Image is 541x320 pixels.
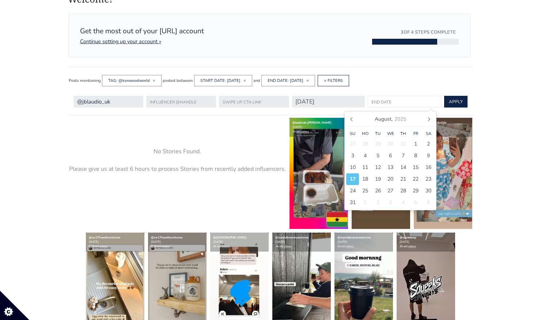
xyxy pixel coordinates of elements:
[213,236,246,240] a: @[GEOGRAPHIC_DATA]
[362,163,368,171] span: 11
[368,96,441,108] input: Date in YYYY-MM-DD format
[414,118,472,137] div: [DATE] 504 est.
[425,187,431,195] span: 30
[394,115,406,123] i: 2025
[400,236,416,240] a: @squeekstp
[409,131,422,137] div: Fr
[400,140,406,148] span: 31
[402,152,405,159] span: 7
[400,187,406,195] span: 28
[413,175,419,183] span: 22
[151,236,182,240] a: @no17hawthornhome
[364,199,367,206] span: 1
[200,78,241,83] a: START DATE: [DATE]
[362,187,368,195] span: 25
[359,131,372,137] div: Mo
[417,121,446,125] a: @beckyscolourfullife
[375,163,381,171] span: 12
[350,163,356,171] span: 10
[414,140,417,148] span: 1
[292,121,332,125] a: @kadimah.[PERSON_NAME]
[427,152,430,159] span: 9
[364,152,367,159] span: 4
[153,78,155,83] span: ×
[384,131,397,137] div: We
[350,187,356,195] span: 24
[425,175,431,183] span: 23
[350,140,356,148] span: 27
[73,96,143,108] input: #hashtag or @tag IN STORY
[108,78,150,83] a: TAG: @kenwoodworld
[268,78,303,83] a: END DATE: [DATE]
[162,244,170,248] a: views
[389,152,392,159] span: 6
[346,131,359,137] div: Su
[401,29,404,35] span: 3
[346,244,354,248] a: views
[375,140,381,148] span: 29
[427,199,430,206] span: 6
[387,187,393,195] span: 27
[253,75,260,86] div: and
[163,75,175,86] div: posted
[80,26,264,37] div: Get the most out of your [URL] account
[337,236,371,240] a: @myoldbrandnewhome
[177,75,193,86] div: between
[146,96,216,108] input: influencer @handle
[375,187,381,195] span: 26
[397,233,455,252] div: [DATE] 3k est.
[86,233,144,252] div: [DATE] 824 est.
[210,233,269,252] div: [DATE] 3k est.
[425,163,431,171] span: 16
[400,175,406,183] span: 21
[272,233,331,252] div: [DATE] 2k est.
[222,244,230,248] a: views
[89,236,120,240] a: @no17hawthornhome
[350,199,356,206] span: 31
[375,29,456,36] div: of 4 steps complete
[400,163,406,171] span: 14
[377,199,379,206] span: 2
[351,152,354,159] span: 3
[371,131,384,137] div: Tu
[413,163,419,171] span: 15
[389,199,392,206] span: 3
[334,233,393,252] div: [DATE] 2k est.
[372,113,409,125] div: August,
[80,38,161,45] a: Continue setting up your account »
[422,131,435,137] div: Sa
[402,199,405,206] span: 4
[324,78,343,83] a: × FILTERS
[275,236,309,240] a: @myoldbrandnewhome
[219,96,289,108] input: swipe up cta link
[377,152,379,159] span: 5
[148,233,207,252] div: [DATE] 824 est.
[397,131,410,137] div: Th
[362,175,368,183] span: 18
[387,163,393,171] span: 13
[387,175,393,183] span: 20
[408,244,416,248] a: views
[290,118,348,137] div: [DATE] 2k est.
[301,129,309,133] a: views
[350,175,356,183] span: 17
[413,187,419,195] span: 29
[414,199,417,206] span: 5
[427,140,430,148] span: 2
[306,78,309,83] span: ×
[80,75,101,86] div: mentioning
[362,140,368,148] span: 28
[284,244,292,248] a: views
[243,78,246,83] span: ×
[414,152,417,159] span: 8
[387,140,393,148] span: 30
[100,244,107,248] a: views
[69,75,79,86] div: Posts
[375,175,381,183] span: 19
[444,96,468,108] button: APPLY
[69,118,286,229] div: No Stories Found. Please give us at least 6 hours to process Stories from recently added influenc...
[292,96,365,108] input: Date in YYYY-MM-DD format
